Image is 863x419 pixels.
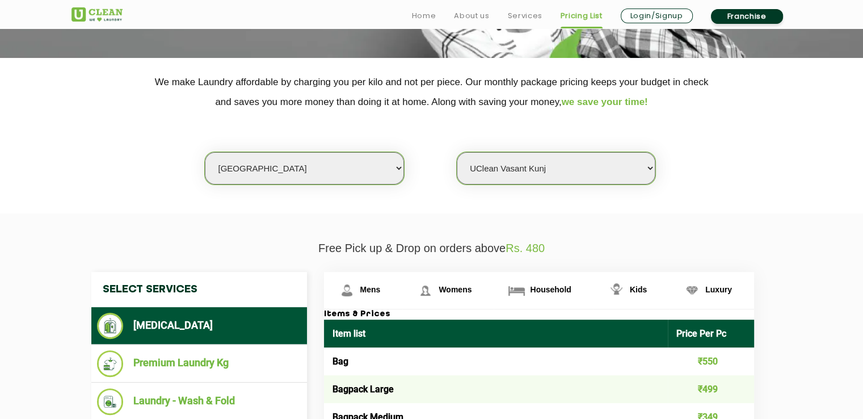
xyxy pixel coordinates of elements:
img: Luxury [682,280,702,300]
span: Womens [439,285,472,294]
span: Kids [630,285,647,294]
td: ₹499 [668,375,754,403]
img: Dry Cleaning [97,313,124,339]
p: We make Laundry affordable by charging you per kilo and not per piece. Our monthly package pricin... [71,72,792,112]
h3: Items & Prices [324,309,754,320]
img: Mens [337,280,357,300]
td: Bagpack Large [324,375,668,403]
a: Login/Signup [621,9,693,23]
img: Kids [607,280,626,300]
li: Laundry - Wash & Fold [97,388,301,415]
th: Price Per Pc [668,320,754,347]
img: Premium Laundry Kg [97,350,124,377]
a: Franchise [711,9,783,24]
a: Services [507,9,542,23]
span: we save your time! [562,97,648,107]
th: Item list [324,320,668,347]
h4: Select Services [91,272,307,307]
a: Home [412,9,436,23]
img: UClean Laundry and Dry Cleaning [71,7,123,22]
p: Free Pick up & Drop on orders above [71,242,792,255]
td: ₹550 [668,347,754,375]
a: Pricing List [561,9,603,23]
img: Laundry - Wash & Fold [97,388,124,415]
li: Premium Laundry Kg [97,350,301,377]
span: Household [530,285,571,294]
span: Mens [360,285,381,294]
li: [MEDICAL_DATA] [97,313,301,339]
span: Rs. 480 [506,242,545,254]
td: Bag [324,347,668,375]
img: Womens [415,280,435,300]
a: About us [454,9,489,23]
img: Household [507,280,527,300]
span: Luxury [705,285,732,294]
